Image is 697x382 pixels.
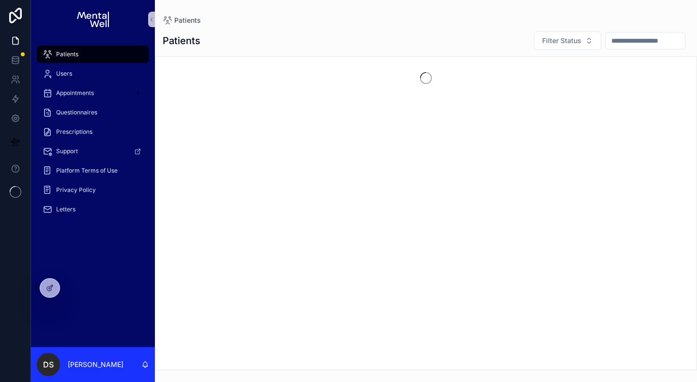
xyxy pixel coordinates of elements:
[37,123,149,141] a: Prescriptions
[56,50,78,58] span: Patients
[174,16,201,25] span: Patients
[56,186,96,194] span: Privacy Policy
[56,147,78,155] span: Support
[77,12,108,27] img: App logo
[43,359,54,370] span: DS
[37,65,149,82] a: Users
[37,181,149,199] a: Privacy Policy
[37,162,149,179] a: Platform Terms of Use
[37,46,149,63] a: Patients
[163,34,200,48] h1: Patients
[56,167,118,175] span: Platform Terms of Use
[37,104,149,121] a: Questionnaires
[56,206,76,213] span: Letters
[542,36,581,46] span: Filter Status
[56,70,72,78] span: Users
[56,128,92,136] span: Prescriptions
[37,84,149,102] a: Appointments
[163,16,201,25] a: Patients
[56,109,97,116] span: Questionnaires
[56,89,94,97] span: Appointments
[68,360,123,369] p: [PERSON_NAME]
[37,201,149,218] a: Letters
[31,39,155,231] div: scrollable content
[534,32,601,50] button: Select Button
[37,143,149,160] a: Support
